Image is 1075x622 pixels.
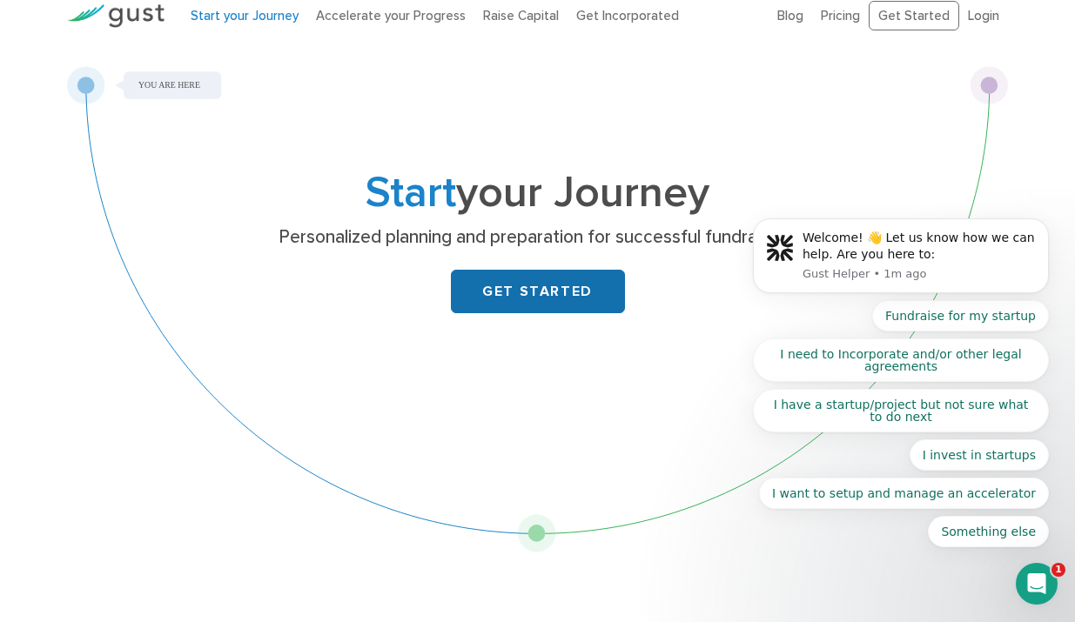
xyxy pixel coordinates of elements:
span: Start [366,167,456,218]
a: Start your Journey [191,8,299,23]
iframe: Intercom live chat [1016,563,1058,605]
p: Personalized planning and preparation for successful fundraising. [200,225,875,250]
h1: your Journey [194,173,882,213]
a: Get Incorporated [576,8,679,23]
img: Gust Logo [67,4,165,28]
a: Accelerate your Progress [316,8,466,23]
span: 1 [1051,563,1065,577]
a: Raise Capital [483,8,559,23]
a: GET STARTED [451,270,625,313]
